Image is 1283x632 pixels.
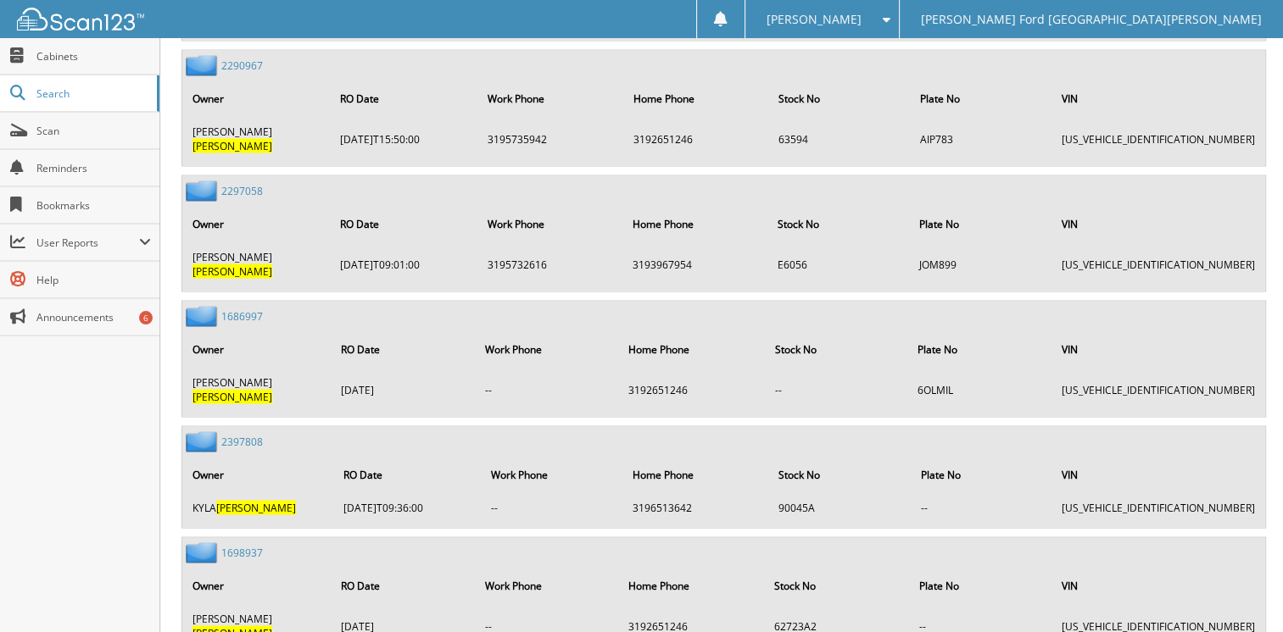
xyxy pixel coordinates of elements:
[186,431,221,452] img: folder2.png
[921,14,1262,25] span: [PERSON_NAME] Ford [GEOGRAPHIC_DATA][PERSON_NAME]
[1053,332,1263,367] th: VIN
[1053,568,1263,603] th: VIN
[221,58,263,73] a: 2290967
[332,207,477,241] th: RO Date
[766,568,909,603] th: Stock No
[1053,369,1263,411] td: [US_VEHICLE_IDENTIFICATION_NUMBER]
[186,180,221,202] img: folder2.png
[477,332,618,367] th: Work Phone
[477,369,618,411] td: --
[184,243,330,286] td: [PERSON_NAME]
[767,369,908,411] td: --
[192,264,272,279] span: [PERSON_NAME]
[912,118,1052,160] td: AIP783
[216,501,296,515] span: [PERSON_NAME]
[184,494,333,522] td: KYLA
[624,207,767,241] th: Home Phone
[1053,494,1263,522] td: [US_VEHICLE_IDENTIFICATION_NUMBER]
[1053,457,1263,492] th: VIN
[767,14,862,25] span: [PERSON_NAME]
[192,390,272,404] span: [PERSON_NAME]
[769,207,909,241] th: Stock No
[221,435,263,449] a: 2397808
[911,568,1052,603] th: Plate No
[36,273,151,287] span: Help
[620,568,765,603] th: Home Phone
[769,243,909,286] td: E6056
[332,369,475,411] td: [DATE]
[624,118,767,160] td: 3192651246
[186,55,221,76] img: folder2.png
[620,369,765,411] td: 3192651246
[221,546,263,560] a: 1698937
[36,236,139,250] span: User Reports
[770,81,910,116] th: Stock No
[624,457,767,492] th: Home Phone
[184,118,330,160] td: [PERSON_NAME]
[624,81,767,116] th: Home Phone
[36,124,151,138] span: Scan
[332,332,475,367] th: RO Date
[770,118,910,160] td: 63594
[909,332,1052,367] th: Plate No
[769,457,910,492] th: Stock No
[184,369,331,411] td: [PERSON_NAME]
[911,243,1052,286] td: JOM899
[36,310,151,324] span: Announcements
[139,311,153,324] div: 6
[769,494,910,522] td: 90045A
[36,86,148,101] span: Search
[36,161,151,175] span: Reminders
[477,568,618,603] th: Work Phone
[1053,118,1263,160] td: [US_VEHICLE_IDENTIFICATION_NUMBER]
[184,207,330,241] th: Owner
[186,542,221,563] img: folder2.png
[36,49,151,64] span: Cabinets
[624,243,767,286] td: 3193967954
[483,457,622,492] th: Work Phone
[912,457,1052,492] th: Plate No
[620,332,765,367] th: Home Phone
[184,457,333,492] th: Owner
[221,184,263,198] a: 2297058
[1053,81,1263,116] th: VIN
[912,494,1052,522] td: --
[909,369,1052,411] td: 6OLMIL
[1198,551,1283,632] iframe: Chat Widget
[479,81,622,116] th: Work Phone
[479,118,622,160] td: 3195735942
[36,198,151,213] span: Bookmarks
[1053,207,1263,241] th: VIN
[912,81,1052,116] th: Plate No
[332,81,477,116] th: RO Date
[767,332,908,367] th: Stock No
[17,8,144,30] img: scan123-logo-white.svg
[335,494,481,522] td: [DATE]T09:36:00
[192,139,272,153] span: [PERSON_NAME]
[332,118,477,160] td: [DATE]T15:50:00
[479,243,622,286] td: 3195732616
[221,309,263,324] a: 1686997
[483,494,622,522] td: --
[335,457,481,492] th: RO Date
[479,207,622,241] th: Work Phone
[911,207,1052,241] th: Plate No
[184,81,330,116] th: Owner
[332,243,477,286] td: [DATE]T09:01:00
[1053,243,1263,286] td: [US_VEHICLE_IDENTIFICATION_NUMBER]
[186,306,221,327] img: folder2.png
[624,494,767,522] td: 3196513642
[332,568,474,603] th: RO Date
[184,568,331,603] th: Owner
[184,332,331,367] th: Owner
